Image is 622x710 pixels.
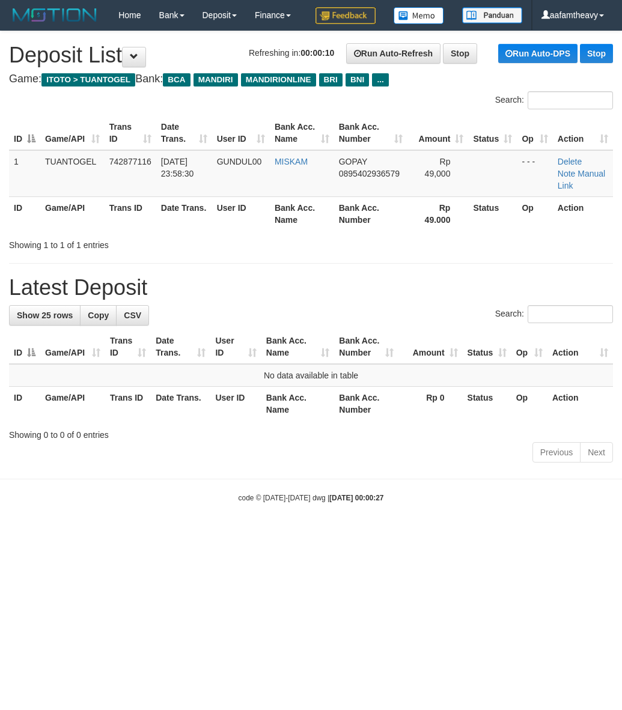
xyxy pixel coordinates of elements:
[468,116,517,150] th: Status: activate to sort column ascending
[532,442,581,463] a: Previous
[9,6,100,24] img: MOTION_logo.png
[372,73,388,86] span: ...
[558,169,576,178] a: Note
[319,73,343,86] span: BRI
[210,330,261,364] th: User ID: activate to sort column ascending
[212,116,270,150] th: User ID: activate to sort column ascending
[517,150,552,197] td: - - -
[163,73,190,86] span: BCA
[580,442,613,463] a: Next
[156,196,212,231] th: Date Trans.
[161,157,194,178] span: [DATE] 23:58:30
[275,157,308,166] a: MISKAM
[41,73,135,86] span: ITOTO > TUANTOGEL
[339,157,367,166] span: GOPAY
[124,311,141,320] span: CSV
[270,116,334,150] th: Bank Acc. Name: activate to sort column ascending
[547,330,613,364] th: Action: activate to sort column ascending
[425,157,451,178] span: Rp 49,000
[339,169,400,178] span: Copy 0895402936579 to clipboard
[261,330,334,364] th: Bank Acc. Name: activate to sort column ascending
[498,44,578,63] a: Run Auto-DPS
[80,305,117,326] a: Copy
[249,48,334,58] span: Refreshing in:
[463,387,511,421] th: Status
[9,73,613,85] h4: Game: Bank:
[558,157,582,166] a: Delete
[547,387,613,421] th: Action
[40,387,105,421] th: Game/API
[17,311,73,320] span: Show 25 rows
[580,44,613,63] a: Stop
[9,387,40,421] th: ID
[9,364,613,387] td: No data available in table
[40,150,105,197] td: TUANTOGEL
[105,387,151,421] th: Trans ID
[9,116,40,150] th: ID: activate to sort column descending
[105,116,156,150] th: Trans ID: activate to sort column ascending
[558,169,605,190] a: Manual Link
[346,43,441,64] a: Run Auto-Refresh
[270,196,334,231] th: Bank Acc. Name
[517,116,552,150] th: Op: activate to sort column ascending
[511,387,547,421] th: Op
[88,311,109,320] span: Copy
[9,234,250,251] div: Showing 1 to 1 of 1 entries
[9,276,613,300] h1: Latest Deposit
[553,116,613,150] th: Action: activate to sort column ascending
[9,150,40,197] td: 1
[9,305,81,326] a: Show 25 rows
[329,494,383,502] strong: [DATE] 00:00:27
[40,116,105,150] th: Game/API: activate to sort column ascending
[334,387,398,421] th: Bank Acc. Number
[300,48,334,58] strong: 00:00:10
[261,387,334,421] th: Bank Acc. Name
[462,7,522,23] img: panduan.png
[151,330,210,364] th: Date Trans.: activate to sort column ascending
[517,196,552,231] th: Op
[398,330,462,364] th: Amount: activate to sort column ascending
[407,116,468,150] th: Amount: activate to sort column ascending
[443,43,477,64] a: Stop
[394,7,444,24] img: Button%20Memo.svg
[217,157,262,166] span: GUNDUL00
[109,157,151,166] span: 742877116
[212,196,270,231] th: User ID
[528,305,613,323] input: Search:
[105,330,151,364] th: Trans ID: activate to sort column ascending
[9,43,613,67] h1: Deposit List
[40,330,105,364] th: Game/API: activate to sort column ascending
[241,73,316,86] span: MANDIRIONLINE
[9,196,40,231] th: ID
[9,424,613,441] div: Showing 0 to 0 of 0 entries
[495,305,613,323] label: Search:
[210,387,261,421] th: User ID
[334,330,398,364] th: Bank Acc. Number: activate to sort column ascending
[528,91,613,109] input: Search:
[511,330,547,364] th: Op: activate to sort column ascending
[468,196,517,231] th: Status
[346,73,369,86] span: BNI
[239,494,384,502] small: code © [DATE]-[DATE] dwg |
[495,91,613,109] label: Search:
[334,116,407,150] th: Bank Acc. Number: activate to sort column ascending
[40,196,105,231] th: Game/API
[105,196,156,231] th: Trans ID
[398,387,462,421] th: Rp 0
[151,387,210,421] th: Date Trans.
[316,7,376,24] img: Feedback.jpg
[194,73,238,86] span: MANDIRI
[9,330,40,364] th: ID: activate to sort column descending
[553,196,613,231] th: Action
[156,116,212,150] th: Date Trans.: activate to sort column ascending
[407,196,468,231] th: Rp 49.000
[334,196,407,231] th: Bank Acc. Number
[463,330,511,364] th: Status: activate to sort column ascending
[116,305,149,326] a: CSV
